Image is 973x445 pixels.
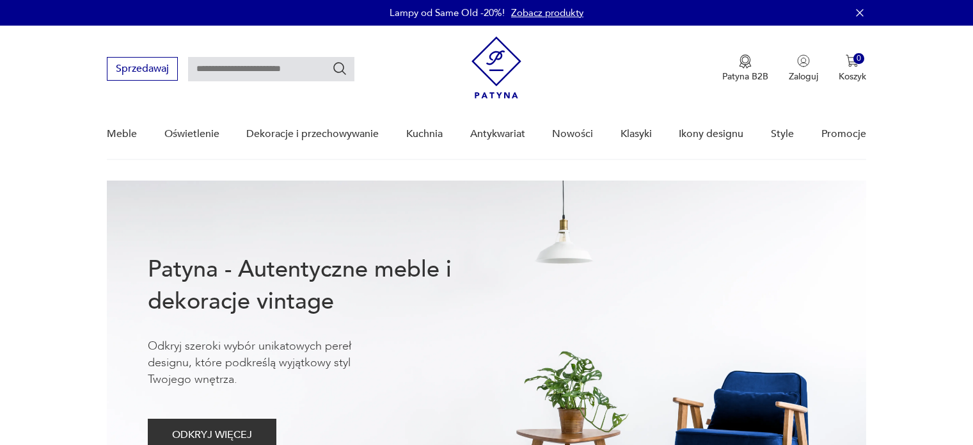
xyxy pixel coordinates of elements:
a: Oświetlenie [164,109,219,159]
p: Zaloguj [789,70,818,83]
a: Meble [107,109,137,159]
a: Antykwariat [470,109,525,159]
img: Patyna - sklep z meblami i dekoracjami vintage [471,36,521,99]
p: Odkryj szeroki wybór unikatowych pereł designu, które podkreślą wyjątkowy styl Twojego wnętrza. [148,338,391,388]
a: Ikona medaluPatyna B2B [722,54,768,83]
img: Ikona medalu [739,54,752,69]
p: Koszyk [839,70,866,83]
a: Sprzedawaj [107,65,178,74]
a: Dekoracje i przechowywanie [246,109,379,159]
button: Sprzedawaj [107,57,178,81]
button: Patyna B2B [722,54,768,83]
button: Zaloguj [789,54,818,83]
a: ODKRYJ WIĘCEJ [148,432,276,441]
a: Zobacz produkty [511,6,583,19]
a: Nowości [552,109,593,159]
a: Kuchnia [406,109,443,159]
a: Ikony designu [679,109,743,159]
p: Patyna B2B [722,70,768,83]
img: Ikonka użytkownika [797,54,810,67]
button: 0Koszyk [839,54,866,83]
a: Promocje [821,109,866,159]
div: 0 [853,53,864,64]
p: Lampy od Same Old -20%! [390,6,505,19]
h1: Patyna - Autentyczne meble i dekoracje vintage [148,254,493,318]
a: Style [771,109,794,159]
a: Klasyki [621,109,652,159]
button: Szukaj [332,61,347,76]
img: Ikona koszyka [846,54,858,67]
